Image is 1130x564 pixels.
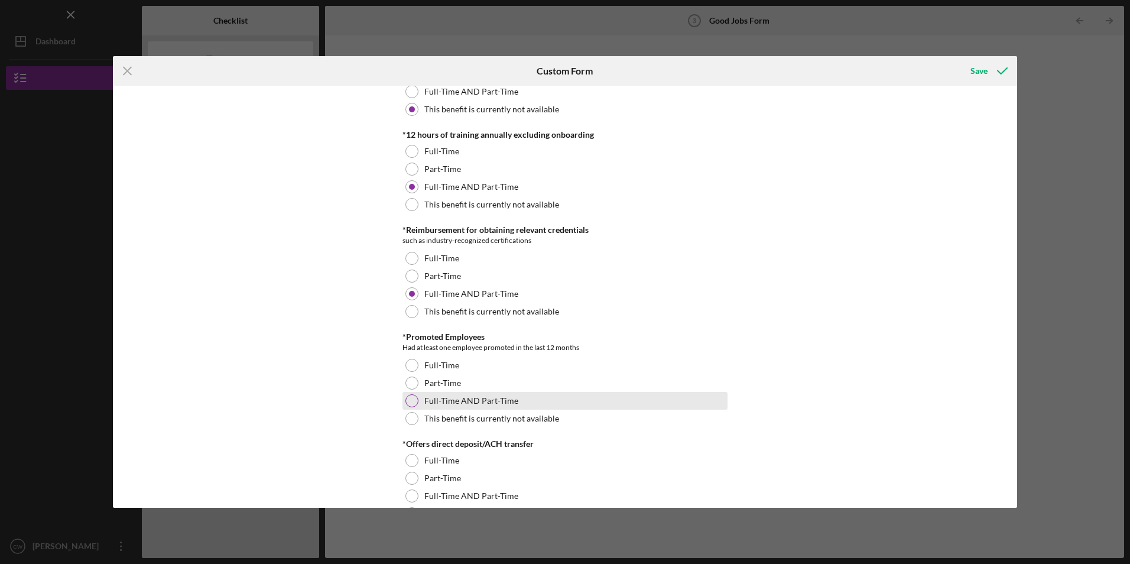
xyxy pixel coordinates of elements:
label: Part-Time [424,474,461,483]
label: Full-Time [424,456,459,465]
label: Full-Time AND Part-Time [424,491,518,501]
div: Had at least one employee promoted in the last 12 months [402,342,728,354]
label: This benefit is currently not available [424,307,559,316]
label: This benefit is currently not available [424,414,559,423]
label: Part-Time [424,271,461,281]
button: Save [959,59,1017,83]
div: *Reimbursement for obtaining relevant credentials [402,225,728,235]
label: This benefit is currently not available [424,200,559,209]
label: Full-Time [424,361,459,370]
div: *Promoted Employees [402,332,728,342]
label: Part-Time [424,164,461,174]
label: Full-Time AND Part-Time [424,396,518,406]
label: Part-Time [424,378,461,388]
div: Save [970,59,988,83]
label: Full-Time AND Part-Time [424,289,518,299]
div: *12 hours of training annually excluding onboarding [402,130,728,140]
label: Full-Time AND Part-Time [424,87,518,96]
label: Full-Time [424,147,459,156]
label: Full-Time [424,254,459,263]
label: This benefit is currently not available [424,105,559,114]
label: Full-Time AND Part-Time [424,182,518,192]
div: *Offers direct deposit/ACH transfer [402,439,728,449]
h6: Custom Form [537,66,593,76]
div: such as industry-recognized certifications [402,235,728,247]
